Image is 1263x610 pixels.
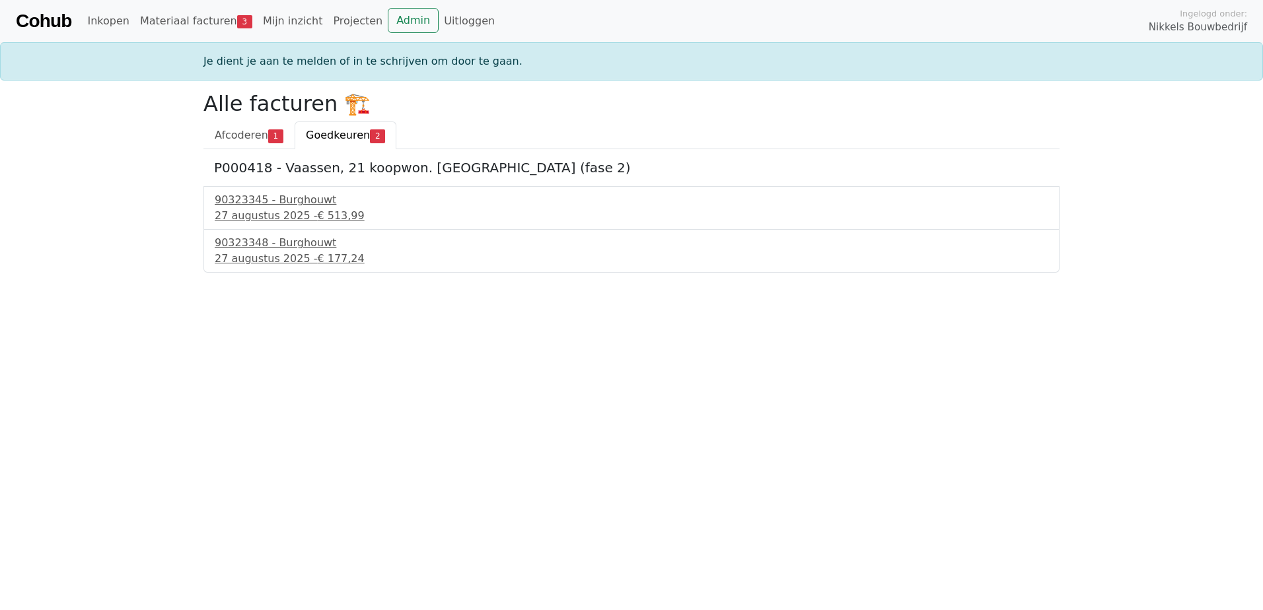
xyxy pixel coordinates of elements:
[16,5,71,37] a: Cohub
[370,129,385,143] span: 2
[215,129,268,141] span: Afcoderen
[328,8,388,34] a: Projecten
[215,192,1048,208] div: 90323345 - Burghouwt
[135,8,258,34] a: Materiaal facturen3
[317,209,364,222] span: € 513,99
[82,8,134,34] a: Inkopen
[215,235,1048,267] a: 90323348 - Burghouwt27 augustus 2025 -€ 177,24
[306,129,370,141] span: Goedkeuren
[295,121,396,149] a: Goedkeuren2
[237,15,252,28] span: 3
[215,251,1048,267] div: 27 augustus 2025 -
[1149,20,1247,35] span: Nikkels Bouwbedrijf
[388,8,439,33] a: Admin
[258,8,328,34] a: Mijn inzicht
[439,8,500,34] a: Uitloggen
[214,160,1049,176] h5: P000418 - Vaassen, 21 koopwon. [GEOGRAPHIC_DATA] (fase 2)
[268,129,283,143] span: 1
[215,192,1048,224] a: 90323345 - Burghouwt27 augustus 2025 -€ 513,99
[203,121,295,149] a: Afcoderen1
[203,91,1060,116] h2: Alle facturen 🏗️
[196,53,1067,69] div: Je dient je aan te melden of in te schrijven om door te gaan.
[215,235,1048,251] div: 90323348 - Burghouwt
[317,252,364,265] span: € 177,24
[1180,7,1247,20] span: Ingelogd onder:
[215,208,1048,224] div: 27 augustus 2025 -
